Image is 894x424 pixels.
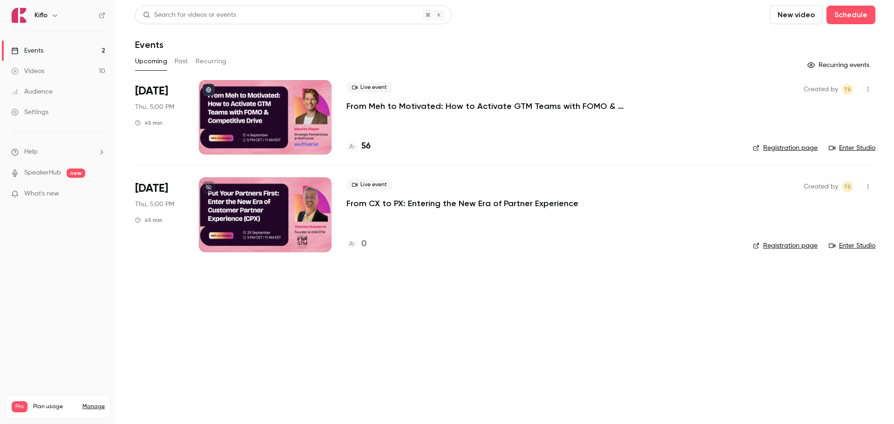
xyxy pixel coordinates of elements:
[844,181,851,192] span: TS
[135,84,168,99] span: [DATE]
[67,168,85,178] span: new
[11,147,105,157] li: help-dropdown-opener
[94,190,105,198] iframe: Noticeable Trigger
[24,189,59,199] span: What's new
[11,108,48,117] div: Settings
[11,67,44,76] div: Videos
[135,216,163,224] div: 45 min
[346,238,366,250] a: 0
[135,54,167,69] button: Upcoming
[135,200,174,209] span: Thu, 5:00 PM
[12,8,27,23] img: Kiflo
[803,58,875,73] button: Recurring events
[826,6,875,24] button: Schedule
[196,54,227,69] button: Recurring
[346,179,393,190] span: Live event
[24,147,38,157] span: Help
[135,119,163,127] div: 45 min
[34,11,47,20] h6: Kiflo
[11,46,43,55] div: Events
[24,168,61,178] a: SpeakerHub
[135,80,184,155] div: Sep 4 Thu, 5:00 PM (Europe/Rome)
[12,401,27,412] span: Pro
[135,39,163,50] h1: Events
[33,403,77,411] span: Plan usage
[175,54,188,69] button: Past
[135,102,174,112] span: Thu, 5:00 PM
[135,177,184,252] div: Sep 25 Thu, 5:00 PM (Europe/Rome)
[842,84,853,95] span: Tomica Stojanovikj
[842,181,853,192] span: Tomica Stojanovikj
[804,84,838,95] span: Created by
[361,140,371,153] h4: 56
[346,140,371,153] a: 56
[753,143,818,153] a: Registration page
[346,101,626,112] a: From Meh to Motivated: How to Activate GTM Teams with FOMO & Competitive Drive
[829,143,875,153] a: Enter Studio
[82,403,105,411] a: Manage
[770,6,823,24] button: New video
[361,238,366,250] h4: 0
[11,87,53,96] div: Audience
[804,181,838,192] span: Created by
[143,10,236,20] div: Search for videos or events
[753,241,818,250] a: Registration page
[346,198,578,209] a: From CX to PX: Entering the New Era of Partner Experience
[346,82,393,93] span: Live event
[829,241,875,250] a: Enter Studio
[844,84,851,95] span: TS
[135,181,168,196] span: [DATE]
